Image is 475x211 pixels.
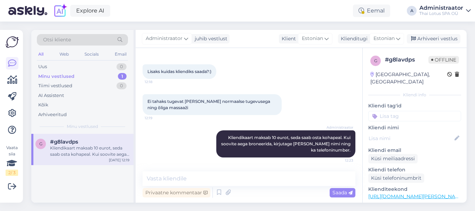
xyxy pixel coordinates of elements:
div: Uus [38,63,47,70]
p: Kliendi email [368,147,461,154]
div: Kliendi info [368,92,461,98]
span: Estonian [373,35,395,42]
span: Kliendikaart maksab 10 eurot, seda saab osta kohapeal. Kui soovite aega broneerida, kirjutage [PE... [221,135,352,153]
div: [GEOGRAPHIC_DATA], [GEOGRAPHIC_DATA] [370,71,447,86]
span: Saada [332,189,353,196]
p: Vaata edasi ... [368,202,461,209]
div: 2 / 3 [6,170,18,176]
div: Vaata siia [6,145,18,176]
a: AdministraatorThai Lotus SPA OÜ [419,5,471,16]
span: #g8lavdps [50,139,78,145]
div: 0 [116,63,127,70]
div: juhib vestlust [192,35,227,42]
div: All [37,50,45,59]
span: Minu vestlused [67,123,98,130]
div: Socials [83,50,100,59]
span: Administraator [146,35,183,42]
span: 12:18 [145,79,171,84]
div: # g8lavdps [385,56,428,64]
span: 12:23 [327,158,353,163]
div: Privaatne kommentaar [143,188,210,197]
a: Explore AI [70,5,110,17]
div: Küsi meiliaadressi [368,154,418,163]
span: 12:19 [145,115,171,121]
img: Askly Logo [6,35,19,49]
div: Kliendikaart maksab 10 eurot, seda saab osta kohapeal. Kui soovite aega broneerida, kirjutage [PE... [50,145,129,157]
div: AI Assistent [38,92,64,99]
div: Thai Lotus SPA OÜ [419,11,463,16]
p: Kliendi nimi [368,124,461,131]
div: A [407,6,417,16]
div: Minu vestlused [38,73,74,80]
div: 0 [116,82,127,89]
div: Kõik [38,102,48,108]
div: Eemal [353,5,390,17]
div: Arhiveeri vestlus [407,34,460,43]
span: Offline [428,56,459,64]
div: Web [58,50,70,59]
div: Administraator [419,5,463,11]
span: Estonian [302,35,323,42]
div: Küsi telefoninumbrit [368,173,424,183]
span: Otsi kliente [43,36,71,43]
div: Email [113,50,128,59]
span: Administraator [327,125,353,130]
div: Arhiveeritud [38,111,67,118]
p: Klienditeekond [368,186,461,193]
div: [DATE] 12:19 [109,157,129,163]
img: explore-ai [53,3,67,18]
div: Klient [279,35,296,42]
div: Klienditugi [338,35,368,42]
span: g [39,141,42,146]
span: g [374,58,377,63]
input: Lisa nimi [369,135,453,142]
span: Lisaks kuidas kliendiks saada?:) [147,69,211,74]
div: Tiimi vestlused [38,82,72,89]
div: 1 [118,73,127,80]
input: Lisa tag [368,111,461,121]
a: [URL][DOMAIN_NAME][PERSON_NAME] [368,193,464,200]
p: Kliendi tag'id [368,102,461,109]
p: Kliendi telefon [368,166,461,173]
span: Ei tahaks tugevat [PERSON_NAME] normaalse tugevusega ning õliga massaaži [147,99,271,110]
